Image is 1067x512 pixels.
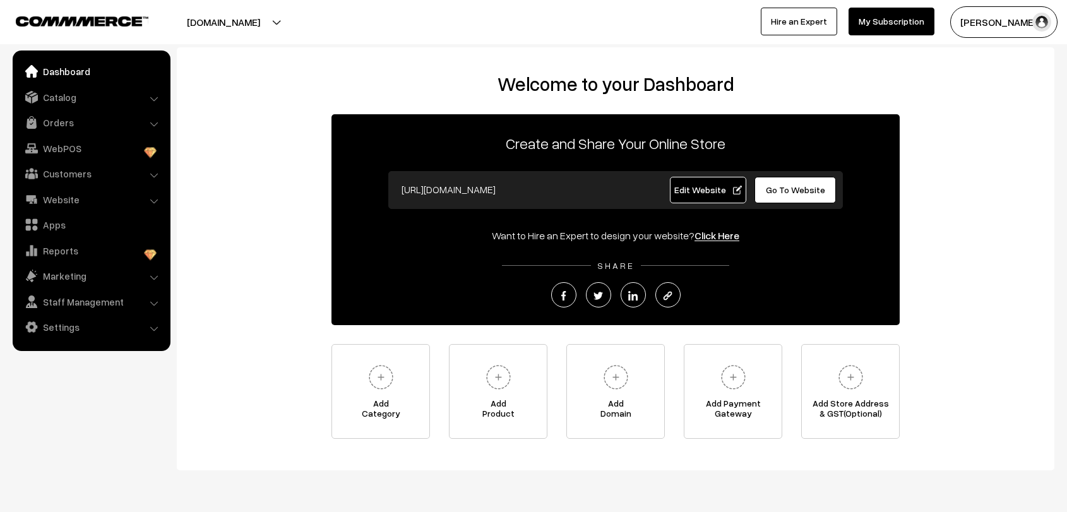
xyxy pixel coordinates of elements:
[16,316,166,338] a: Settings
[16,290,166,313] a: Staff Management
[331,132,900,155] p: Create and Share Your Online Store
[16,162,166,185] a: Customers
[567,398,664,424] span: Add Domain
[16,137,166,160] a: WebPOS
[599,360,633,395] img: plus.svg
[802,398,899,424] span: Add Store Address & GST(Optional)
[566,344,665,439] a: AddDomain
[833,360,868,395] img: plus.svg
[481,360,516,395] img: plus.svg
[716,360,751,395] img: plus.svg
[16,239,166,262] a: Reports
[849,8,934,35] a: My Subscription
[766,184,825,195] span: Go To Website
[16,111,166,134] a: Orders
[674,184,742,195] span: Edit Website
[449,344,547,439] a: AddProduct
[16,213,166,236] a: Apps
[143,6,304,38] button: [DOMAIN_NAME]
[670,177,747,203] a: Edit Website
[16,265,166,287] a: Marketing
[16,60,166,83] a: Dashboard
[761,8,837,35] a: Hire an Expert
[16,188,166,211] a: Website
[684,344,782,439] a: Add PaymentGateway
[16,86,166,109] a: Catalog
[364,360,398,395] img: plus.svg
[189,73,1042,95] h2: Welcome to your Dashboard
[591,260,641,271] span: SHARE
[801,344,900,439] a: Add Store Address& GST(Optional)
[950,6,1058,38] button: [PERSON_NAME]…
[684,398,782,424] span: Add Payment Gateway
[694,229,739,242] a: Click Here
[16,13,126,28] a: COMMMERCE
[754,177,836,203] a: Go To Website
[1032,13,1051,32] img: user
[331,344,430,439] a: AddCategory
[331,228,900,243] div: Want to Hire an Expert to design your website?
[332,398,429,424] span: Add Category
[450,398,547,424] span: Add Product
[16,16,148,26] img: COMMMERCE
